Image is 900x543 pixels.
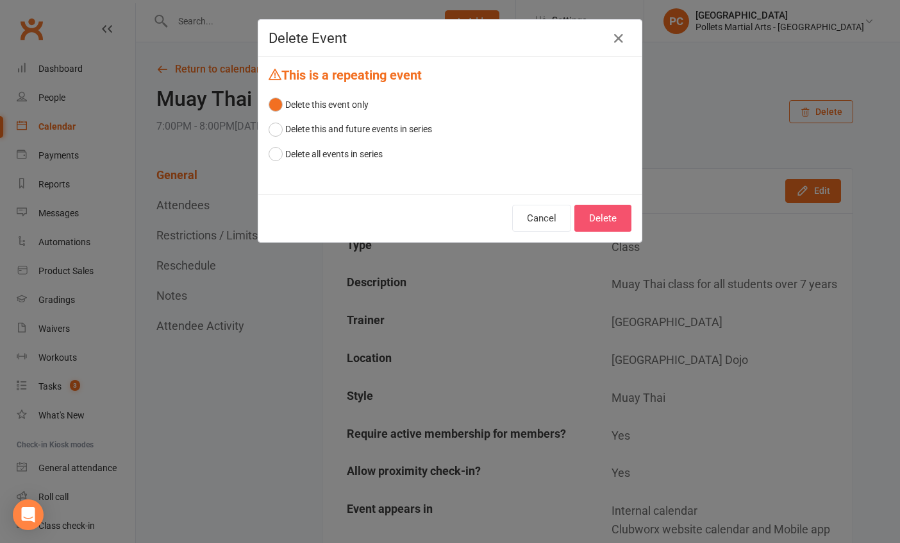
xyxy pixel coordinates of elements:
h4: Delete Event [269,30,631,46]
button: Cancel [512,205,571,232]
button: Delete this event only [269,92,369,117]
button: Delete all events in series [269,142,383,166]
h4: This is a repeating event [269,67,631,82]
div: Open Intercom Messenger [13,499,44,530]
button: Delete [574,205,631,232]
button: Delete this and future events in series [269,117,432,141]
button: Close [608,28,629,49]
